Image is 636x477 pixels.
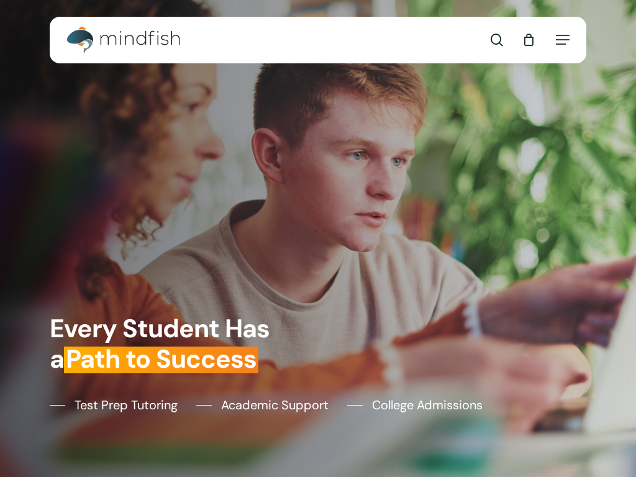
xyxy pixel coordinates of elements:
[556,34,570,46] a: Navigation Menu
[64,342,258,376] em: Path to Success
[221,396,329,414] span: Academic Support
[522,33,535,47] a: Cart
[75,396,178,414] span: Test Prep Tutoring
[50,314,312,375] h1: Every Student Has a
[347,396,483,414] a: College Admissions
[50,17,586,63] header: Main Menu
[372,396,483,414] span: College Admissions
[196,396,329,414] a: Academic Support
[50,396,178,414] a: Test Prep Tutoring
